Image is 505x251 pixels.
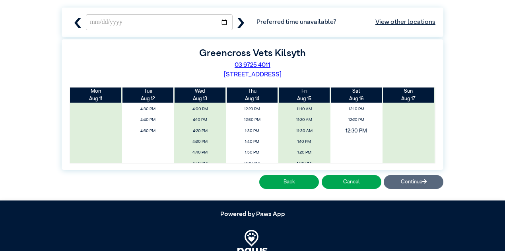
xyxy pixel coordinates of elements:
th: Aug 11 [70,88,122,103]
span: Preferred time unavailable? [256,18,435,27]
span: 12:30 PM [325,125,387,137]
th: Aug 16 [330,88,383,103]
span: 1:30 PM [280,159,328,168]
span: 1:20 PM [280,148,328,157]
th: Aug 13 [174,88,226,103]
span: 4:10 PM [176,115,224,125]
th: Aug 15 [278,88,330,103]
span: 1:30 PM [228,126,276,136]
span: 4:50 PM [176,159,224,168]
th: Aug 14 [226,88,278,103]
span: 4:30 PM [124,105,172,114]
span: 11:30 AM [280,126,328,136]
span: 1:40 PM [228,137,276,146]
a: View other locations [375,18,435,27]
span: 4:40 PM [124,115,172,125]
span: 1:10 PM [280,137,328,146]
a: [STREET_ADDRESS] [224,72,282,78]
span: 11:20 AM [280,115,328,125]
span: 4:30 PM [176,137,224,146]
button: Cancel [322,175,381,189]
a: 03 9725 4011 [235,62,270,68]
span: 12:20 PM [332,115,380,125]
th: Aug 12 [122,88,174,103]
span: 1:50 PM [228,148,276,157]
span: 4:00 PM [176,105,224,114]
button: Back [259,175,319,189]
span: 4:50 PM [124,126,172,136]
h5: Powered by Paws App [62,211,443,218]
span: 2:00 PM [228,159,276,168]
th: Aug 17 [383,88,435,103]
span: 4:40 PM [176,148,224,157]
span: 12:10 PM [332,105,380,114]
span: 12:30 PM [228,115,276,125]
span: 4:20 PM [176,126,224,136]
span: 12:20 PM [228,105,276,114]
label: Greencross Vets Kilsyth [199,49,306,58]
span: 11:10 AM [280,105,328,114]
